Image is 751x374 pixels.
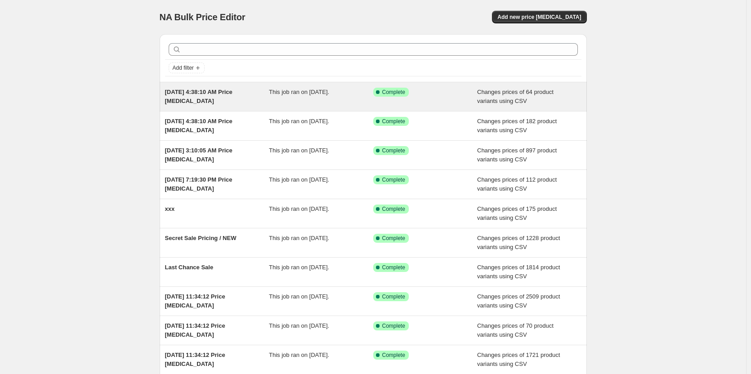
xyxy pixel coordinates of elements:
[165,293,225,309] span: [DATE] 11:34:12 Price [MEDICAL_DATA]
[269,147,329,154] span: This job ran on [DATE].
[382,264,405,271] span: Complete
[477,176,557,192] span: Changes prices of 112 product variants using CSV
[269,235,329,241] span: This job ran on [DATE].
[497,13,581,21] span: Add new price [MEDICAL_DATA]
[165,235,237,241] span: Secret Sale Pricing / NEW
[477,352,560,367] span: Changes prices of 1721 product variants using CSV
[165,322,225,338] span: [DATE] 11:34:12 Price [MEDICAL_DATA]
[269,89,329,95] span: This job ran on [DATE].
[269,176,329,183] span: This job ran on [DATE].
[269,118,329,125] span: This job ran on [DATE].
[173,64,194,71] span: Add filter
[477,322,554,338] span: Changes prices of 70 product variants using CSV
[382,118,405,125] span: Complete
[382,235,405,242] span: Complete
[382,293,405,300] span: Complete
[165,352,225,367] span: [DATE] 11:34:12 Price [MEDICAL_DATA]
[382,89,405,96] span: Complete
[160,12,246,22] span: NA Bulk Price Editor
[477,147,557,163] span: Changes prices of 897 product variants using CSV
[165,205,175,212] span: xxx
[382,322,405,329] span: Complete
[477,205,557,221] span: Changes prices of 175 product variants using CSV
[269,293,329,300] span: This job ran on [DATE].
[477,235,560,250] span: Changes prices of 1228 product variants using CSV
[269,264,329,271] span: This job ran on [DATE].
[382,147,405,154] span: Complete
[269,205,329,212] span: This job ran on [DATE].
[477,293,560,309] span: Changes prices of 2509 product variants using CSV
[382,205,405,213] span: Complete
[269,322,329,329] span: This job ran on [DATE].
[477,89,554,104] span: Changes prices of 64 product variants using CSV
[165,147,232,163] span: [DATE] 3:10:05 AM Price [MEDICAL_DATA]
[165,176,232,192] span: [DATE] 7:19:30 PM Price [MEDICAL_DATA]
[492,11,586,23] button: Add new price [MEDICAL_DATA]
[382,176,405,183] span: Complete
[477,264,560,280] span: Changes prices of 1814 product variants using CSV
[382,352,405,359] span: Complete
[165,264,214,271] span: Last Chance Sale
[477,118,557,134] span: Changes prices of 182 product variants using CSV
[169,62,205,73] button: Add filter
[269,352,329,358] span: This job ran on [DATE].
[165,118,232,134] span: [DATE] 4:38:10 AM Price [MEDICAL_DATA]
[165,89,232,104] span: [DATE] 4:38:10 AM Price [MEDICAL_DATA]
